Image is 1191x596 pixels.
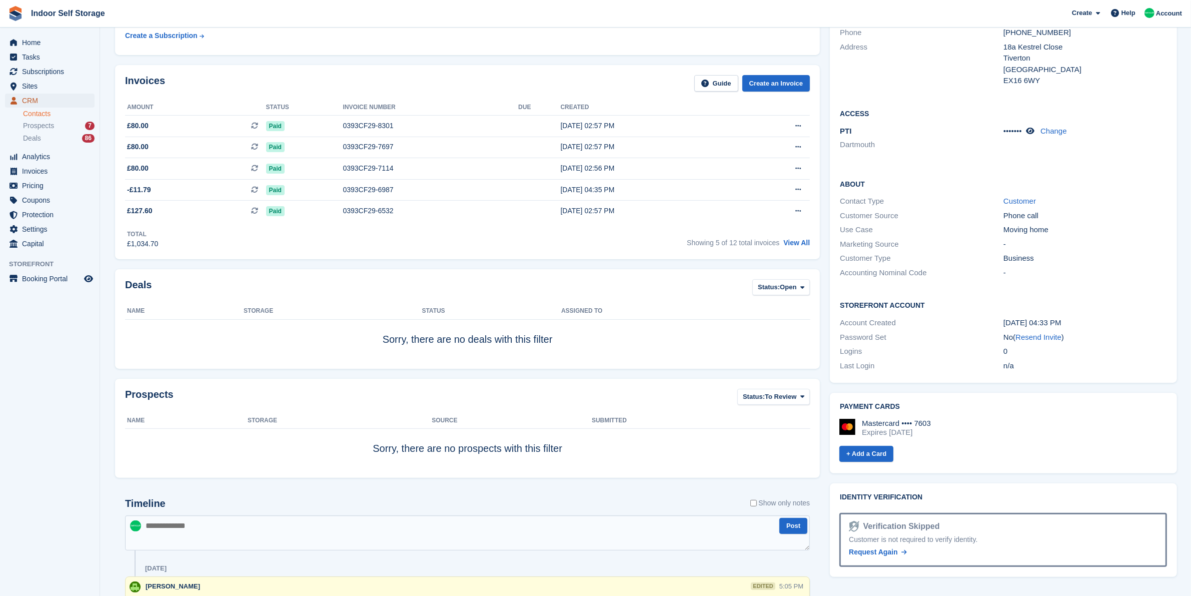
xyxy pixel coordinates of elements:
div: Customer Source [840,210,1003,222]
div: Customer is not required to verify identity. [849,534,1157,545]
h2: Identity verification [840,493,1167,501]
span: Storefront [9,259,100,269]
th: Created [561,100,740,116]
a: + Add a Card [839,446,893,462]
span: Prospects [23,121,54,131]
a: Change [1040,127,1067,135]
div: Phone call [1003,210,1167,222]
a: menu [5,237,95,251]
span: ••••••• [1003,127,1022,135]
div: 5:05 PM [779,581,803,591]
div: Expires [DATE] [862,428,931,437]
span: Sorry, there are no prospects with this filter [373,443,562,454]
a: menu [5,208,95,222]
div: Customer Type [840,253,1003,264]
div: Logins [840,346,1003,357]
div: [GEOGRAPHIC_DATA] [1003,64,1167,76]
button: Post [779,518,807,534]
span: £127.60 [127,206,153,216]
span: ( ) [1013,333,1064,341]
div: Create a Subscription [125,31,198,41]
span: Deals [23,134,41,143]
h2: Deals [125,279,152,298]
span: Create [1072,8,1092,18]
div: 0393CF29-6987 [343,185,519,195]
div: [PHONE_NUMBER] [1003,27,1167,39]
div: 0393CF29-7114 [343,163,519,174]
span: -£11.79 [127,185,151,195]
a: Resend Invite [1015,333,1061,341]
div: Password Set [840,332,1003,343]
span: Paid [266,142,285,152]
span: Sites [22,79,82,93]
span: Home [22,36,82,50]
div: [DATE] 02:57 PM [561,206,740,216]
div: Use Case [840,224,1003,236]
img: Helen Nicholls [130,520,141,531]
div: 0393CF29-8301 [343,121,519,131]
div: £1,034.70 [127,239,158,249]
div: 0 [1003,346,1167,357]
div: Total [127,230,158,239]
span: PTI [840,127,851,135]
th: Status [422,303,562,319]
span: Settings [22,222,82,236]
li: Dartmouth [840,139,1003,151]
div: EX16 6WY [1003,75,1167,87]
img: stora-icon-8386f47178a22dfd0bd8f6a31ec36ba5ce8667c1dd55bd0f319d3a0aa187defe.svg [8,6,23,21]
a: menu [5,164,95,178]
a: menu [5,222,95,236]
div: 7 [85,122,95,130]
span: Sorry, there are no deals with this filter [383,334,553,345]
span: CRM [22,94,82,108]
div: [DATE] 02:56 PM [561,163,740,174]
div: Business [1003,253,1167,264]
div: Moving home [1003,224,1167,236]
div: [DATE] 04:35 PM [561,185,740,195]
h2: Timeline [125,498,166,509]
th: Due [518,100,560,116]
div: Verification Skipped [859,520,940,532]
div: No [1003,332,1167,343]
div: 86 [82,134,95,143]
span: Status: [758,282,780,292]
h2: Prospects [125,389,174,407]
a: Request Again [849,547,907,557]
span: Paid [266,121,285,131]
div: edited [751,582,775,590]
button: Status: To Review [737,389,810,405]
span: £80.00 [127,142,149,152]
th: Storage [244,303,422,319]
span: [PERSON_NAME] [146,582,200,590]
div: 18a Kestrel Close [1003,42,1167,53]
span: Coupons [22,193,82,207]
div: Tiverton [1003,53,1167,64]
span: Account [1156,9,1182,19]
span: Paid [266,164,285,174]
th: Name [125,303,244,319]
div: Marketing Source [840,239,1003,250]
a: menu [5,94,95,108]
span: Help [1121,8,1135,18]
h2: About [840,179,1167,189]
th: Name [125,413,248,429]
div: [DATE] 02:57 PM [561,142,740,152]
span: Showing 5 of 12 total invoices [687,239,779,247]
img: Helen Nicholls [1144,8,1154,18]
span: Request Again [849,548,898,556]
th: Assigned to [561,303,810,319]
button: Status: Open [752,279,810,296]
div: 0393CF29-6532 [343,206,519,216]
span: £80.00 [127,121,149,131]
th: Invoice number [343,100,519,116]
a: menu [5,193,95,207]
a: Create a Subscription [125,27,204,45]
span: Paid [266,185,285,195]
span: Paid [266,206,285,216]
span: Tasks [22,50,82,64]
span: Capital [22,237,82,251]
th: Source [432,413,592,429]
span: To Review [765,392,796,402]
label: Show only notes [750,498,810,508]
h2: Invoices [125,75,165,92]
